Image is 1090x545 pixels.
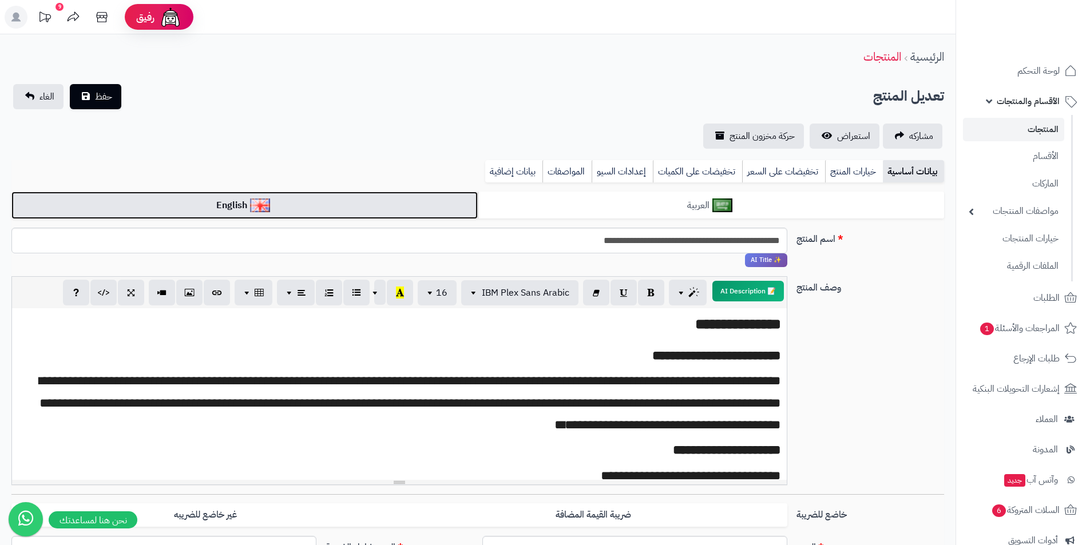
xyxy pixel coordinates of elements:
[963,226,1064,251] a: خيارات المنتجات
[837,129,870,143] span: استعراض
[1017,63,1060,79] span: لوحة التحكم
[963,345,1083,372] a: طلبات الإرجاع
[963,284,1083,312] a: الطلبات
[963,118,1064,141] a: المنتجات
[963,375,1083,403] a: إشعارات التحويلات البنكية
[592,160,653,183] a: إعدادات السيو
[1033,290,1060,306] span: الطلبات
[70,84,121,109] button: حفظ
[883,160,944,183] a: بيانات أساسية
[992,504,1006,517] span: 6
[963,172,1064,196] a: الماركات
[1003,472,1058,488] span: وآتس آب
[1013,351,1060,367] span: طلبات الإرجاع
[963,466,1083,494] a: وآتس آبجديد
[963,199,1064,224] a: مواصفات المنتجات
[542,160,592,183] a: المواصفات
[653,160,742,183] a: تخفيضات على الكميات
[1036,411,1058,427] span: العملاء
[95,90,112,104] span: حفظ
[792,276,949,295] label: وصف المنتج
[963,315,1083,342] a: المراجعات والأسئلة1
[11,192,478,220] a: English
[745,253,787,267] span: انقر لاستخدام رفيقك الذكي
[418,280,457,305] button: 16
[963,496,1083,524] a: السلات المتروكة6
[136,10,154,24] span: رفيق
[973,381,1060,397] span: إشعارات التحويلات البنكية
[56,3,64,11] div: 9
[980,322,994,335] span: 1
[997,93,1060,109] span: الأقسام والمنتجات
[910,48,944,65] a: الرئيسية
[11,503,399,527] label: غير خاضع للضريبه
[883,124,942,149] a: مشاركه
[873,85,944,108] h2: تعديل المنتج
[792,228,949,246] label: اسم المنتج
[825,160,883,183] a: خيارات المنتج
[461,280,578,305] button: IBM Plex Sans Arabic
[712,198,732,212] img: العربية
[792,503,949,522] label: خاضع للضريبة
[399,503,787,527] label: ضريبة القيمة المضافة
[979,320,1060,336] span: المراجعات والأسئلة
[963,436,1083,463] a: المدونة
[909,129,933,143] span: مشاركه
[703,124,804,149] a: حركة مخزون المنتج
[863,48,901,65] a: المنتجات
[1012,26,1079,50] img: logo-2.png
[478,192,944,220] a: العربية
[159,6,182,29] img: ai-face.png
[39,90,54,104] span: الغاء
[742,160,825,183] a: تخفيضات على السعر
[730,129,795,143] span: حركة مخزون المنتج
[963,144,1064,169] a: الأقسام
[13,84,64,109] a: الغاء
[963,57,1083,85] a: لوحة التحكم
[963,405,1083,433] a: العملاء
[30,6,59,31] a: تحديثات المنصة
[963,254,1064,279] a: الملفات الرقمية
[482,286,569,300] span: IBM Plex Sans Arabic
[712,281,784,301] button: 📝 AI Description
[1033,441,1058,458] span: المدونة
[810,124,879,149] a: استعراض
[485,160,542,183] a: بيانات إضافية
[1004,474,1025,487] span: جديد
[250,198,270,212] img: English
[436,286,447,300] span: 16
[991,502,1060,518] span: السلات المتروكة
